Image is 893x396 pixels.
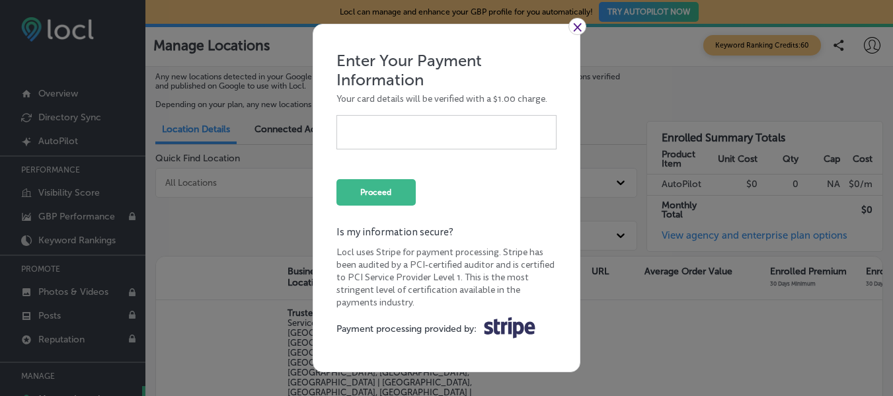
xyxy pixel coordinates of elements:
h1: Enter Your Payment Information [336,51,557,89]
label: Payment processing provided by: [336,323,477,335]
label: Locl uses Stripe for payment processing. Stripe has been audited by a PCI-certified auditor and i... [336,246,557,309]
div: Your card details will be verified with a $1.00 charge. [336,93,557,105]
label: Is my information secure? [336,225,557,239]
iframe: Secure payment input frame [347,126,546,137]
button: Proceed [336,179,416,206]
a: × [568,18,586,35]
